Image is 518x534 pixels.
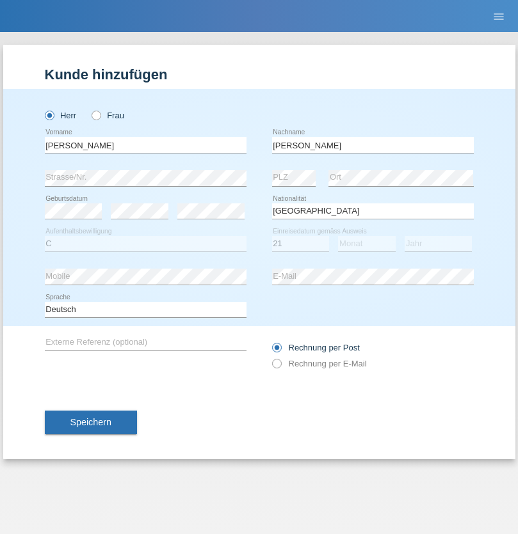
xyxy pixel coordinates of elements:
input: Frau [92,111,100,119]
button: Speichern [45,411,137,435]
input: Rechnung per E-Mail [272,359,280,375]
h1: Kunde hinzufügen [45,67,474,82]
a: menu [486,12,512,20]
label: Rechnung per E-Mail [272,359,367,368]
label: Rechnung per Post [272,343,360,352]
i: menu [492,10,505,23]
input: Herr [45,111,53,119]
span: Speichern [70,417,111,427]
label: Frau [92,111,124,120]
input: Rechnung per Post [272,343,280,359]
label: Herr [45,111,77,120]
